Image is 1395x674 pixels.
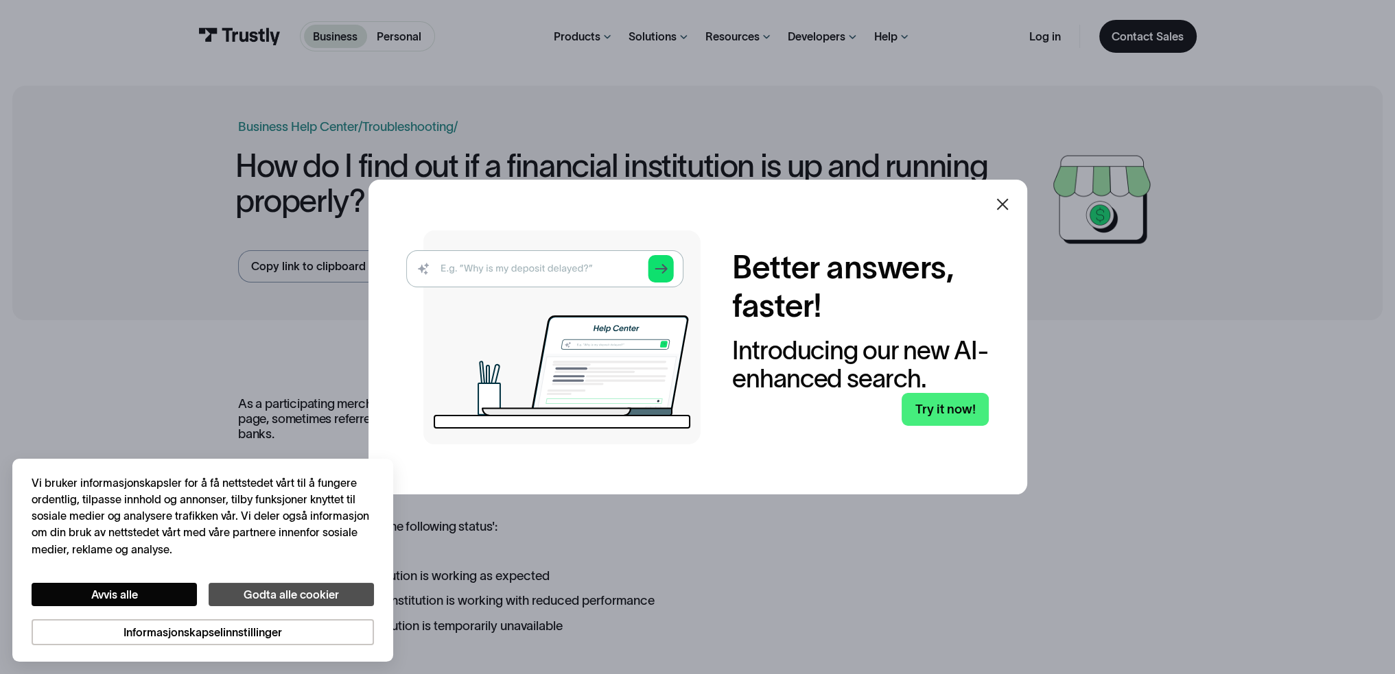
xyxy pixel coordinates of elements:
div: Cookie banner [12,459,392,662]
a: Try it now! [902,393,989,426]
button: Avvis alle [32,583,197,607]
div: Introducing our new AI-enhanced search. [732,337,989,392]
div: Personvern [32,474,374,646]
button: Informasjonskapselinnstillinger [32,619,374,646]
button: Godta alle cookier [209,583,374,607]
h2: Better answers, faster! [732,248,989,324]
div: Vi bruker informasjonskapsler for å få nettstedet vårt til å fungere ordentlig, tilpasse innhold ... [32,474,374,557]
